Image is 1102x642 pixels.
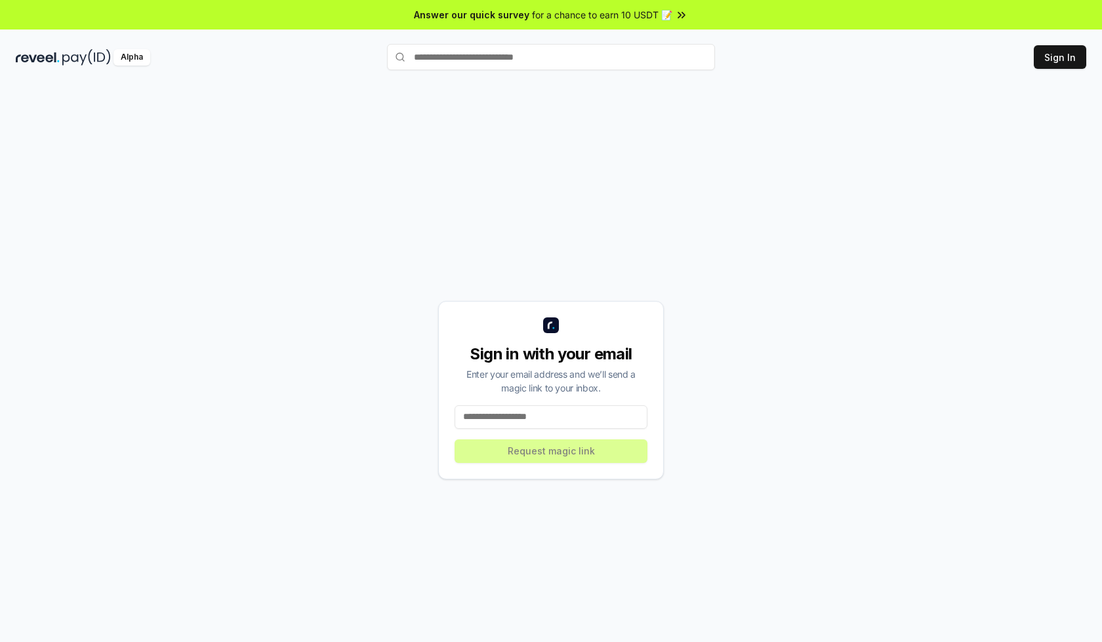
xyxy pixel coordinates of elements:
[113,49,150,66] div: Alpha
[455,367,647,395] div: Enter your email address and we’ll send a magic link to your inbox.
[1034,45,1086,69] button: Sign In
[16,49,60,66] img: reveel_dark
[62,49,111,66] img: pay_id
[455,344,647,365] div: Sign in with your email
[532,8,672,22] span: for a chance to earn 10 USDT 📝
[543,317,559,333] img: logo_small
[414,8,529,22] span: Answer our quick survey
